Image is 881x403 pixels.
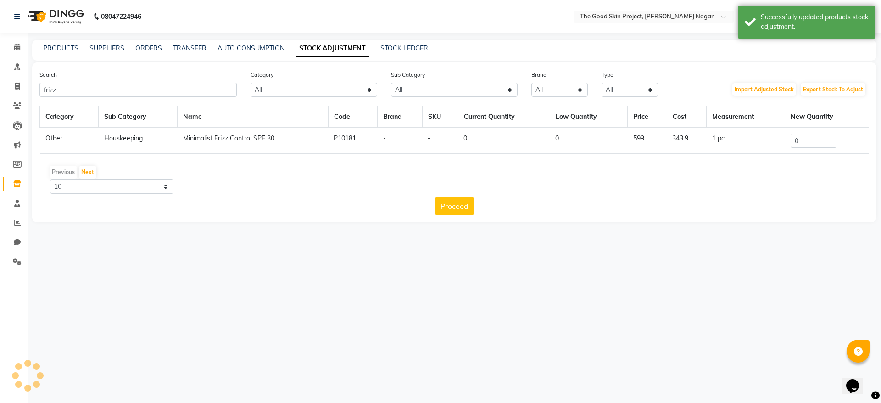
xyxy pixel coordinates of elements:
[40,106,99,128] th: Category
[328,106,378,128] th: Code
[378,128,422,154] td: -
[178,106,328,128] th: Name
[99,128,178,154] td: Houskeeping
[435,197,474,215] button: Proceed
[422,128,458,154] td: -
[602,71,613,79] label: Type
[732,83,796,96] button: Import Adjusted Stock
[79,166,96,179] button: Next
[23,4,86,29] img: logo
[628,128,667,154] td: 599
[101,4,141,29] b: 08047224946
[761,12,869,32] div: Successfully updated products stock adjustment.
[801,83,865,96] button: Export Stock To Adjust
[458,106,550,128] th: Current Quantity
[667,128,707,154] td: 343.9
[296,40,369,57] a: STOCK ADJUSTMENT
[173,44,206,52] a: TRANSFER
[89,44,124,52] a: SUPPLIERS
[458,128,550,154] td: 0
[785,106,869,128] th: New Quantity
[391,71,425,79] label: Sub Category
[422,106,458,128] th: SKU
[628,106,667,128] th: Price
[135,44,162,52] a: ORDERS
[667,106,707,128] th: Cost
[178,128,328,154] td: Minimalist Frizz Control SPF 30
[550,106,627,128] th: Low Quantity
[39,71,57,79] label: Search
[707,106,785,128] th: Measurement
[40,128,99,154] td: Other
[217,44,284,52] a: AUTO CONSUMPTION
[378,106,422,128] th: Brand
[43,44,78,52] a: PRODUCTS
[550,128,627,154] td: 0
[380,44,428,52] a: STOCK LEDGER
[99,106,178,128] th: Sub Category
[39,83,237,97] input: Search Product
[531,71,546,79] label: Brand
[251,71,273,79] label: Category
[842,366,872,394] iframe: chat widget
[328,128,378,154] td: P10181
[707,128,785,154] td: 1 pc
